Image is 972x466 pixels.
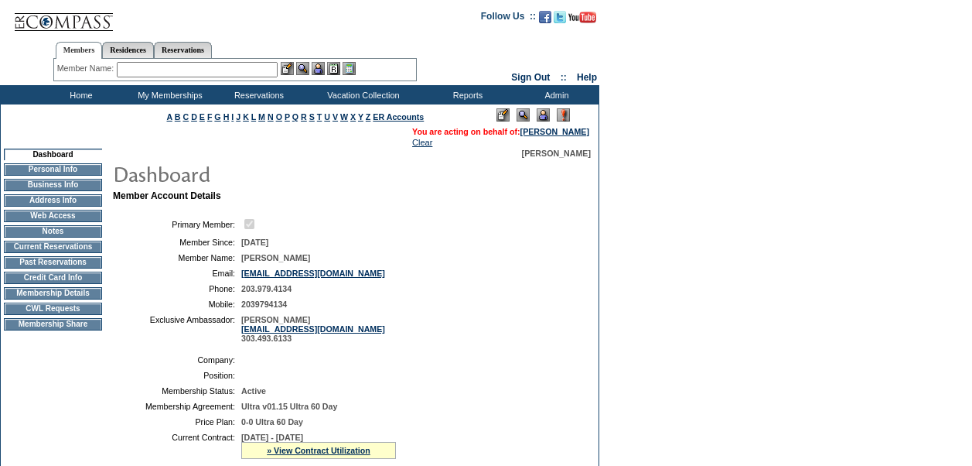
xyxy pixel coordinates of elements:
td: Home [35,85,124,105]
td: Member Name: [119,253,235,262]
a: Z [366,112,371,122]
span: Ultra v01.15 Ultra 60 Day [241,402,337,411]
div: Member Name: [57,62,117,75]
span: [PERSON_NAME] [522,149,591,158]
td: Exclusive Ambassador: [119,315,235,343]
a: Members [56,42,103,59]
img: View Mode [517,108,530,122]
td: Email: [119,269,235,278]
td: Dashboard [4,149,102,160]
a: K [243,112,249,122]
a: F [207,112,213,122]
span: [PERSON_NAME] [241,253,310,262]
a: A [167,112,172,122]
b: Member Account Details [113,190,221,201]
a: N [268,112,274,122]
td: Business Info [4,179,102,191]
td: Past Reservations [4,256,102,269]
a: Follow us on Twitter [554,15,566,25]
span: [DATE] - [DATE] [241,433,303,442]
td: Mobile: [119,300,235,309]
span: 0-0 Ultra 60 Day [241,417,303,427]
td: Personal Info [4,163,102,176]
a: U [324,112,330,122]
a: D [191,112,197,122]
a: Sign Out [511,72,550,83]
td: Current Reservations [4,241,102,253]
td: Membership Details [4,287,102,300]
img: Impersonate [537,108,550,122]
img: Log Concern/Member Elevation [557,108,570,122]
a: [EMAIL_ADDRESS][DOMAIN_NAME] [241,324,385,334]
a: T [317,112,322,122]
a: Clear [412,138,432,147]
a: S [309,112,315,122]
a: I [231,112,234,122]
img: Become our fan on Facebook [539,11,551,23]
td: Membership Agreement: [119,402,235,411]
a: Reservations [154,42,212,58]
td: CWL Requests [4,303,102,315]
td: Company: [119,355,235,365]
a: M [258,112,265,122]
a: Y [358,112,363,122]
td: Membership Status: [119,386,235,396]
td: Member Since: [119,238,235,247]
a: G [214,112,220,122]
a: Q [292,112,298,122]
a: C [182,112,189,122]
a: P [285,112,290,122]
img: Follow us on Twitter [554,11,566,23]
a: R [301,112,307,122]
a: B [175,112,181,122]
td: Reservations [213,85,302,105]
td: Price Plan: [119,417,235,427]
a: Residences [102,42,154,58]
a: L [251,112,256,122]
a: O [276,112,282,122]
td: Follow Us :: [481,9,536,28]
a: X [350,112,356,122]
img: pgTtlDashboard.gif [112,158,421,189]
td: Address Info [4,194,102,207]
td: Current Contract: [119,433,235,459]
td: Reports [421,85,510,105]
td: Position: [119,371,235,380]
a: E [200,112,205,122]
a: [PERSON_NAME] [520,127,589,136]
td: Web Access [4,210,102,222]
a: Subscribe to our YouTube Channel [568,15,596,25]
td: My Memberships [124,85,213,105]
img: b_calculator.gif [343,62,356,75]
td: Notes [4,225,102,238]
img: Subscribe to our YouTube Channel [568,12,596,23]
span: Active [241,386,266,396]
a: ER Accounts [373,112,424,122]
a: » View Contract Utilization [267,446,370,455]
span: [PERSON_NAME] 303.493.6133 [241,315,385,343]
a: Help [577,72,597,83]
span: 203.979.4134 [241,284,292,293]
img: Reservations [327,62,340,75]
img: View [296,62,309,75]
td: Vacation Collection [302,85,421,105]
span: You are acting on behalf of: [412,127,589,136]
a: V [333,112,338,122]
span: :: [561,72,567,83]
img: Edit Mode [496,108,510,122]
a: J [236,112,240,122]
a: H [223,112,230,122]
span: [DATE] [241,238,268,247]
a: [EMAIL_ADDRESS][DOMAIN_NAME] [241,269,385,278]
img: b_edit.gif [281,62,294,75]
span: 2039794134 [241,300,287,309]
td: Membership Share [4,318,102,331]
td: Credit Card Info [4,272,102,284]
td: Primary Member: [119,217,235,231]
a: W [340,112,348,122]
a: Become our fan on Facebook [539,15,551,25]
td: Admin [510,85,599,105]
img: Impersonate [312,62,325,75]
td: Phone: [119,284,235,293]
